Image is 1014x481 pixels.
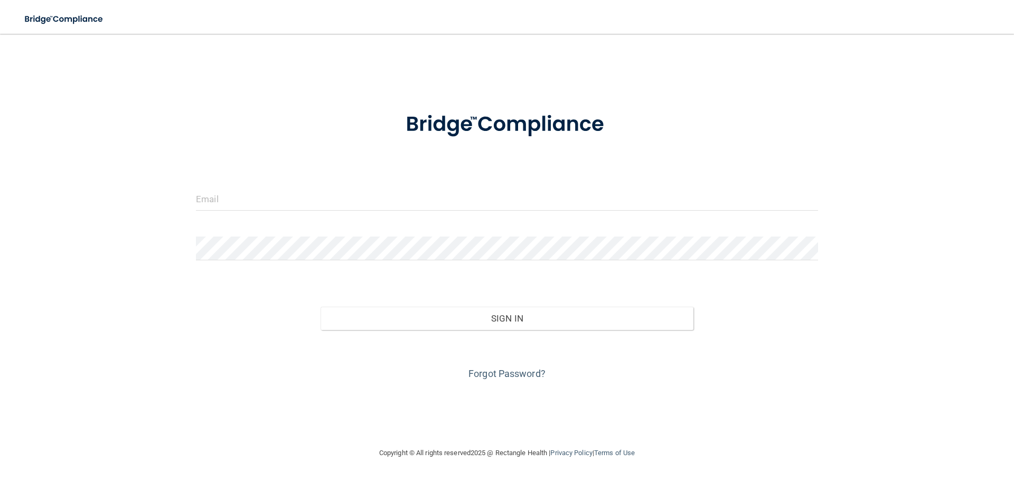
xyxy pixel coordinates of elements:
[550,449,592,457] a: Privacy Policy
[594,449,635,457] a: Terms of Use
[196,187,818,211] input: Email
[314,436,700,470] div: Copyright © All rights reserved 2025 @ Rectangle Health | |
[468,368,546,379] a: Forgot Password?
[16,8,113,30] img: bridge_compliance_login_screen.278c3ca4.svg
[321,307,694,330] button: Sign In
[384,97,630,152] img: bridge_compliance_login_screen.278c3ca4.svg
